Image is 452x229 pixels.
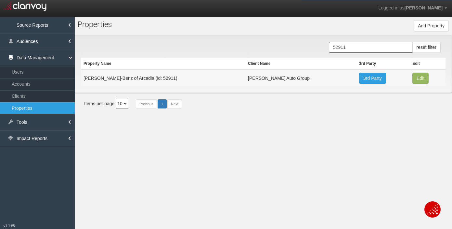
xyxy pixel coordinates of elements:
span: [PERSON_NAME] [405,5,443,10]
th: Client Name [245,58,356,70]
a: 1 [158,99,167,108]
span: Logged in as [378,5,404,10]
div: Items per page: [84,99,128,108]
button: Edit [412,73,429,84]
a: Logged in as[PERSON_NAME] [373,0,452,16]
th: Edit [410,58,446,70]
span: o [85,20,89,29]
th: Property Name [81,58,245,70]
button: reset filter [412,42,441,53]
button: Add Property [414,20,449,31]
a: Next [167,99,182,108]
th: 3rd Party [356,58,410,70]
td: [PERSON_NAME] Auto Group [245,70,356,86]
td: [PERSON_NAME]-Benz of Arcadia (id: 52911) [81,70,245,86]
input: Search Properties [329,42,413,53]
h1: Pr perties [78,20,189,29]
a: Previous [136,99,157,108]
a: 3rd Party [359,73,386,84]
